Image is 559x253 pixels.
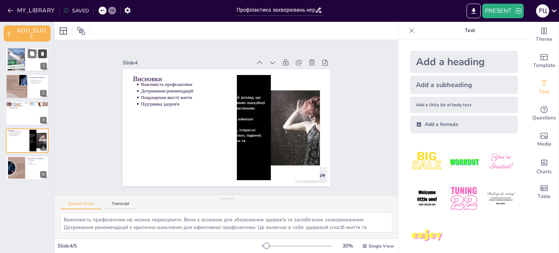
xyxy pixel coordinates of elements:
[29,161,47,162] p: Запитання
[29,76,47,78] p: Основні фактори ризику
[9,135,27,137] p: Підтримка здоров'я
[29,54,47,55] p: Дослідження
[447,182,481,216] img: 5.jpeg
[58,25,69,37] div: Layout
[60,201,102,209] button: Speaker Notes
[141,101,226,107] p: Підтримка здоров'я
[530,48,559,74] div: Add ready made slides
[40,90,47,96] div: 2
[8,130,27,132] p: Висновки
[9,108,47,110] p: Управління стресом
[536,168,552,176] span: Charts
[60,213,392,233] textarea: Важливість профілактики не можна переоцінити. Вона є основою для збереження здоров'я та запобіган...
[9,104,47,106] p: Здоровий спосіб життя
[482,4,524,18] button: PRESENT
[28,49,36,58] button: Duplicate Slide
[38,49,47,58] button: Delete Slide
[8,103,47,105] p: Профілактичні заходи
[9,105,47,107] p: Регулярні фізичні навантаження
[6,129,49,153] div: https://cdn.sendsteps.com/images/logo/sendsteps_logo_white.pnghttps://cdn.sendsteps.com/images/lo...
[410,97,518,113] div: Add a little bit of body text
[40,117,47,123] div: 3
[133,74,226,84] p: Висновки
[123,59,252,66] div: Slide 4
[27,157,47,159] p: Запитання та обговорення
[5,47,49,72] div: https://cdn.sendsteps.com/images/logo/sendsteps_logo_white.pnghttps://cdn.sendsteps.com/images/lo...
[9,107,47,108] p: Медичні обстеження
[31,82,47,84] p: Генетична схильність
[31,80,47,81] p: Неправильне харчування
[29,159,47,161] p: Обговорення
[536,4,549,17] div: Р Ц
[6,156,49,180] div: https://cdn.sendsteps.com/images/logo/sendsteps_logo_white.pnghttps://cdn.sendsteps.com/images/lo...
[410,76,518,94] div: Add a subheading
[6,74,49,98] div: https://cdn.sendsteps.com/images/logo/sendsteps_logo_white.pnghttps://cdn.sendsteps.com/images/lo...
[537,140,551,148] span: Media
[9,134,27,135] p: Покращення якості життя
[5,5,58,16] button: MY_LIBRARY
[31,78,47,80] p: Стрес
[141,81,226,88] p: Важливість профілактики
[410,219,444,253] img: 7.jpeg
[369,243,394,249] span: Single View
[484,182,518,216] img: 6.jpeg
[410,116,518,133] div: Add a formula
[40,63,47,70] div: 1
[40,171,47,178] div: 5
[530,22,559,48] div: Change the overall theme
[6,102,49,126] div: https://cdn.sendsteps.com/images/logo/sendsteps_logo_white.pnghttps://cdn.sendsteps.com/images/lo...
[410,51,518,73] div: Add a heading
[533,62,555,70] span: Template
[9,133,27,134] p: Дотримання рекомендацій
[29,51,47,52] p: Запобігання
[339,242,356,249] div: 30 %
[58,242,262,249] div: Slide 4 / 5
[410,182,444,216] img: 4.jpeg
[530,100,559,127] div: Get real-time input from your audience
[530,179,559,205] div: Add a table
[63,7,89,14] div: SAVED
[9,131,27,133] p: Важливість профілактики
[31,81,47,83] p: Фізична активність
[447,145,481,179] img: 2.jpeg
[4,25,51,41] button: ADD_SLIDE
[27,48,47,50] p: Вступ
[539,88,549,96] span: Text
[530,127,559,153] div: Add images, graphics, shapes or video
[104,201,137,209] button: Transcript
[237,5,315,15] input: INSERT_TITLE
[141,94,226,101] p: Покращення якості життя
[532,114,556,122] span: Questions
[484,145,518,179] img: 3.jpeg
[538,193,551,201] span: Table
[530,74,559,100] div: Add text boxes
[141,88,226,94] p: Дотримання рекомендацій
[29,52,47,54] p: Значення профілактики
[536,35,552,43] span: Theme
[40,144,47,151] div: 4
[410,145,444,179] img: 1.jpeg
[77,27,86,35] span: Position
[29,50,47,51] p: Вплив захворювань
[536,4,549,18] button: Р Ц
[29,163,47,165] p: Важливість теми
[467,4,481,18] button: EXPORT_TO_POWERPOINT
[530,153,559,179] div: Add charts and graphs
[417,22,522,39] p: Text
[29,162,47,164] p: Досвід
